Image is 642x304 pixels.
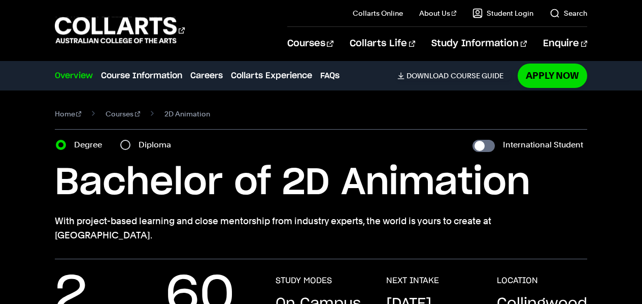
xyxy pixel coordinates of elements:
a: Courses [287,27,333,60]
a: Collarts Online [353,8,403,18]
h3: LOCATION [497,276,538,286]
h3: NEXT INTAKE [386,276,439,286]
a: Courses [106,107,140,121]
a: Collarts Experience [231,70,312,82]
h1: Bachelor of 2D Animation [55,160,588,206]
a: Apply Now [518,64,587,87]
label: International Student [503,138,583,152]
label: Diploma [139,138,177,152]
a: Overview [55,70,93,82]
p: With project-based learning and close mentorship from industry experts, the world is yours to cre... [55,214,588,242]
a: Course Information [101,70,182,82]
a: Study Information [431,27,527,60]
a: Careers [190,70,223,82]
a: About Us [419,8,457,18]
h3: STUDY MODES [276,276,332,286]
a: FAQs [320,70,340,82]
a: DownloadCourse Guide [397,71,512,80]
span: Download [407,71,449,80]
div: Go to homepage [55,16,185,45]
label: Degree [74,138,108,152]
a: Enquire [543,27,587,60]
span: 2D Animation [164,107,210,121]
a: Home [55,107,82,121]
a: Collarts Life [350,27,415,60]
a: Student Login [472,8,533,18]
a: Search [550,8,587,18]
